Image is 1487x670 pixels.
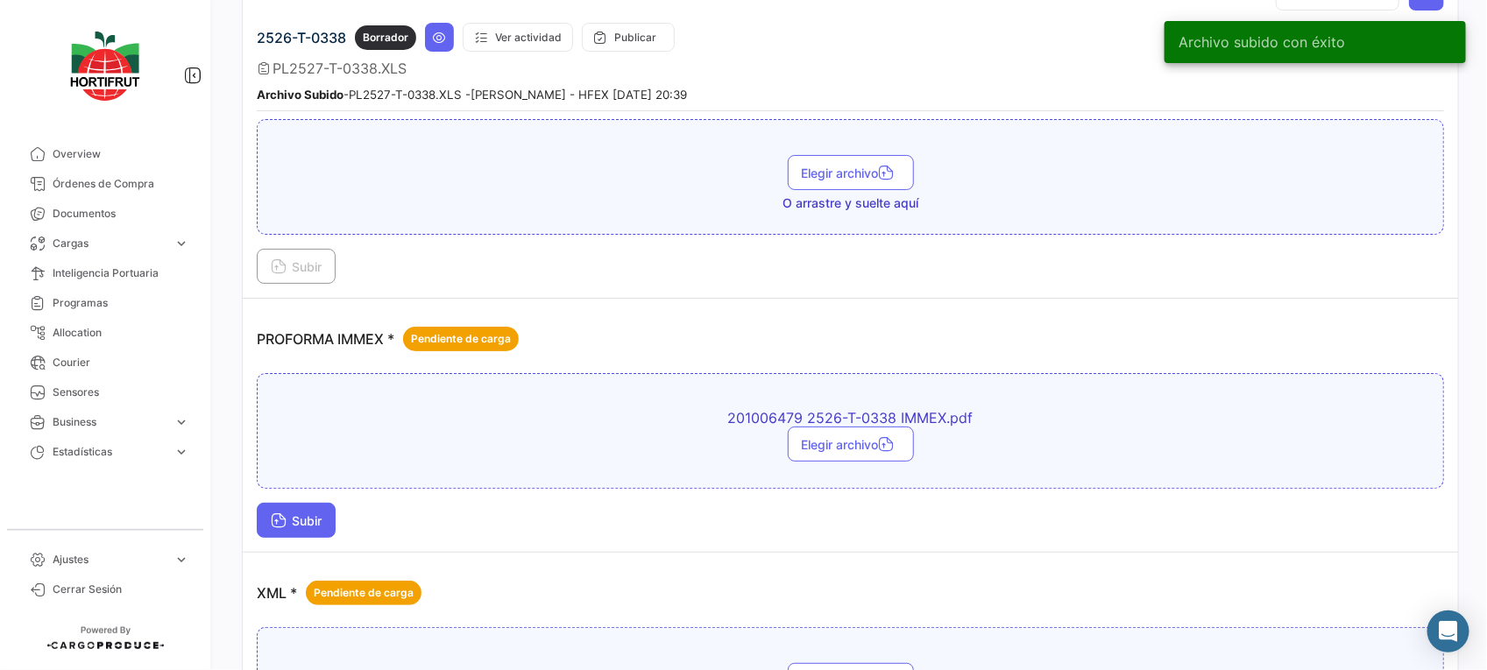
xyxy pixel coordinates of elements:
p: XML * [257,581,421,605]
span: expand_more [173,444,189,460]
span: Elegir archivo [802,166,900,180]
p: PROFORMA IMMEX * [257,327,519,351]
span: Órdenes de Compra [53,176,189,192]
button: Publicar [582,23,675,52]
span: Sensores [53,384,189,400]
button: Ver actividad [463,23,573,52]
a: Documentos [14,199,196,229]
span: O arrastre y suelte aquí [782,194,918,212]
a: Allocation [14,318,196,348]
span: Overview [53,146,189,162]
span: expand_more [173,414,189,430]
a: Courier [14,348,196,377]
span: 201006479 2526-T-0338 IMMEX.pdf [544,409,1158,427]
span: Estadísticas [53,444,166,460]
button: Elegir archivo [788,427,914,462]
button: Elegir archivo [788,155,914,190]
a: Inteligencia Portuaria [14,258,196,288]
button: Subir [257,503,336,538]
span: Pendiente de carga [411,331,511,347]
button: Subir [257,249,336,284]
span: Business [53,414,166,430]
span: Subir [271,259,322,274]
a: Programas [14,288,196,318]
span: Archivo subido con éxito [1179,33,1345,51]
span: Subir [271,513,322,528]
span: 2526-T-0338 [257,29,346,46]
span: expand_more [173,552,189,568]
span: Pendiente de carga [314,585,414,601]
small: - PL2527-T-0338.XLS - [PERSON_NAME] - HFEX [DATE] 20:39 [257,88,687,102]
span: Cerrar Sesión [53,582,189,597]
span: Ajustes [53,552,166,568]
a: Overview [14,139,196,169]
span: Courier [53,355,189,370]
div: Abrir Intercom Messenger [1427,610,1469,652]
span: Cargas [53,236,166,251]
img: logo-hortifrut.svg [61,21,149,111]
span: Borrador [363,30,408,46]
span: Elegir archivo [802,437,900,452]
span: expand_more [173,236,189,251]
span: Programas [53,295,189,311]
span: Allocation [53,325,189,341]
span: Inteligencia Portuaria [53,265,189,281]
span: PL2527-T-0338.XLS [273,60,407,77]
a: Sensores [14,377,196,407]
a: Órdenes de Compra [14,169,196,199]
b: Archivo Subido [257,88,343,102]
span: Documentos [53,206,189,222]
